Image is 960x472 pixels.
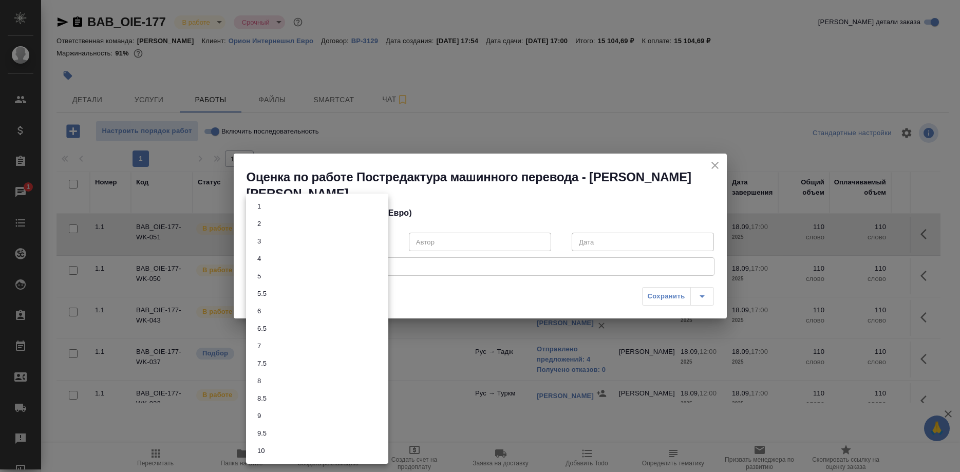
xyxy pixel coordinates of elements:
[254,445,268,457] button: 10
[254,428,270,439] button: 9.5
[254,236,264,247] button: 3
[254,410,264,422] button: 9
[254,358,270,369] button: 7.5
[254,201,264,212] button: 1
[254,375,264,387] button: 8
[254,341,264,352] button: 7
[254,306,264,317] button: 6
[254,393,270,404] button: 8.5
[254,323,270,334] button: 6.5
[254,288,270,299] button: 5.5
[254,253,264,265] button: 4
[254,218,264,230] button: 2
[254,271,264,282] button: 5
